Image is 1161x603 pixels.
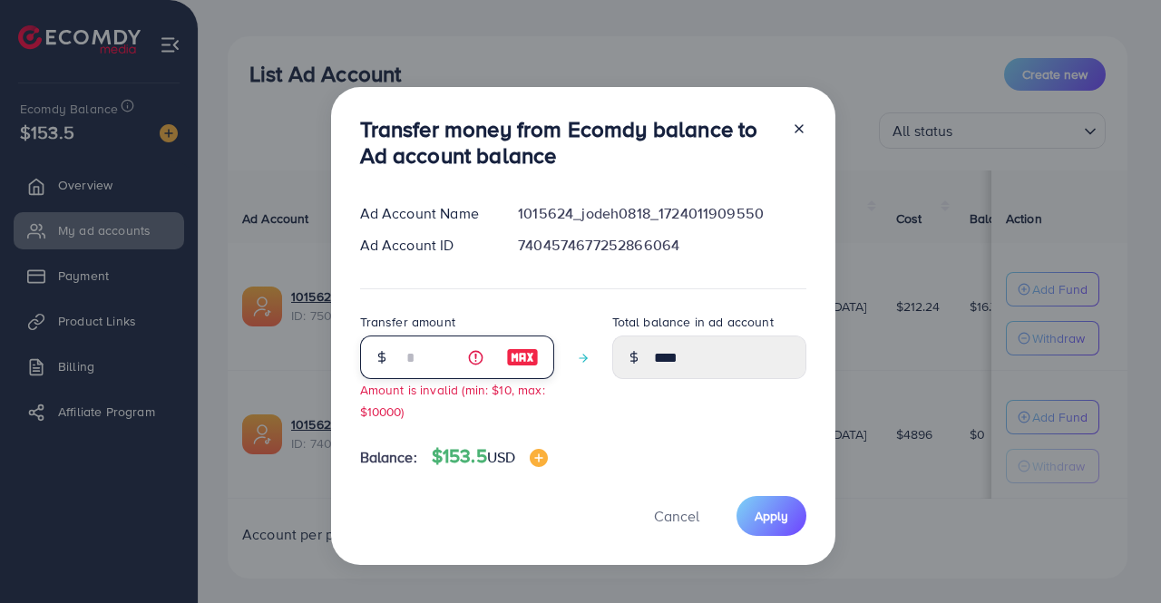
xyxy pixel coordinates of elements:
h3: Transfer money from Ecomdy balance to Ad account balance [360,116,777,169]
img: image [506,346,539,368]
div: 7404574677252866064 [503,235,820,256]
img: image [530,449,548,467]
small: Amount is invalid (min: $10, max: $10000) [360,381,545,419]
label: Total balance in ad account [612,313,774,331]
span: Apply [755,507,788,525]
span: Balance: [360,447,417,468]
div: Ad Account Name [346,203,504,224]
span: USD [487,447,515,467]
div: 1015624_jodeh0818_1724011909550 [503,203,820,224]
h4: $153.5 [432,445,548,468]
div: Ad Account ID [346,235,504,256]
label: Transfer amount [360,313,455,331]
button: Cancel [631,496,722,535]
button: Apply [737,496,806,535]
span: Cancel [654,506,699,526]
iframe: Chat [1084,521,1147,589]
